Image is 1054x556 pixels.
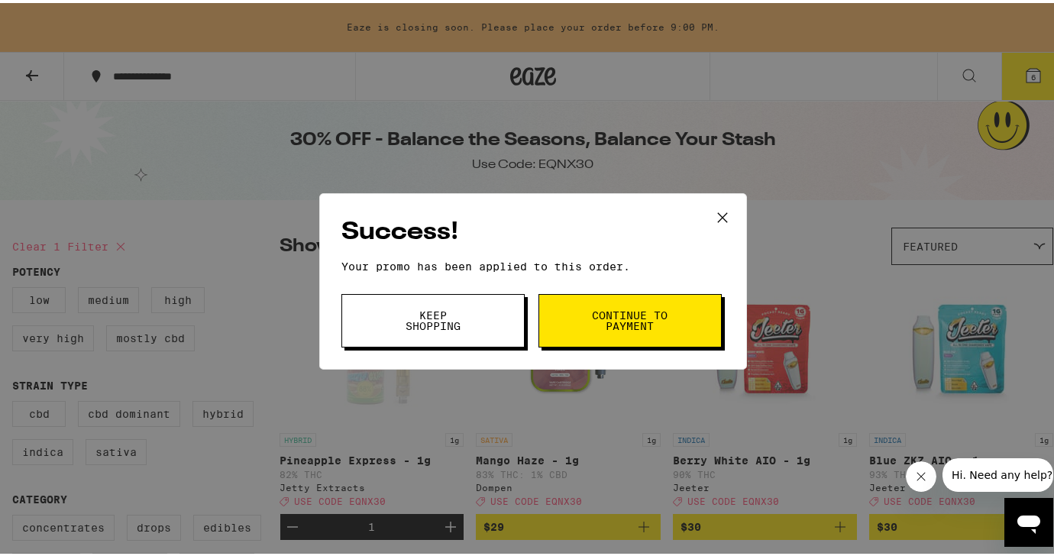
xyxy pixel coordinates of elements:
button: Continue to payment [538,291,722,344]
h2: Success! [341,212,725,247]
p: Your promo has been applied to this order. [341,257,725,270]
iframe: Button to launch messaging window [1004,495,1053,544]
span: Continue to payment [591,307,669,328]
span: Keep Shopping [394,307,472,328]
button: Keep Shopping [341,291,525,344]
iframe: Close message [906,458,936,489]
iframe: Message from company [942,455,1053,489]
